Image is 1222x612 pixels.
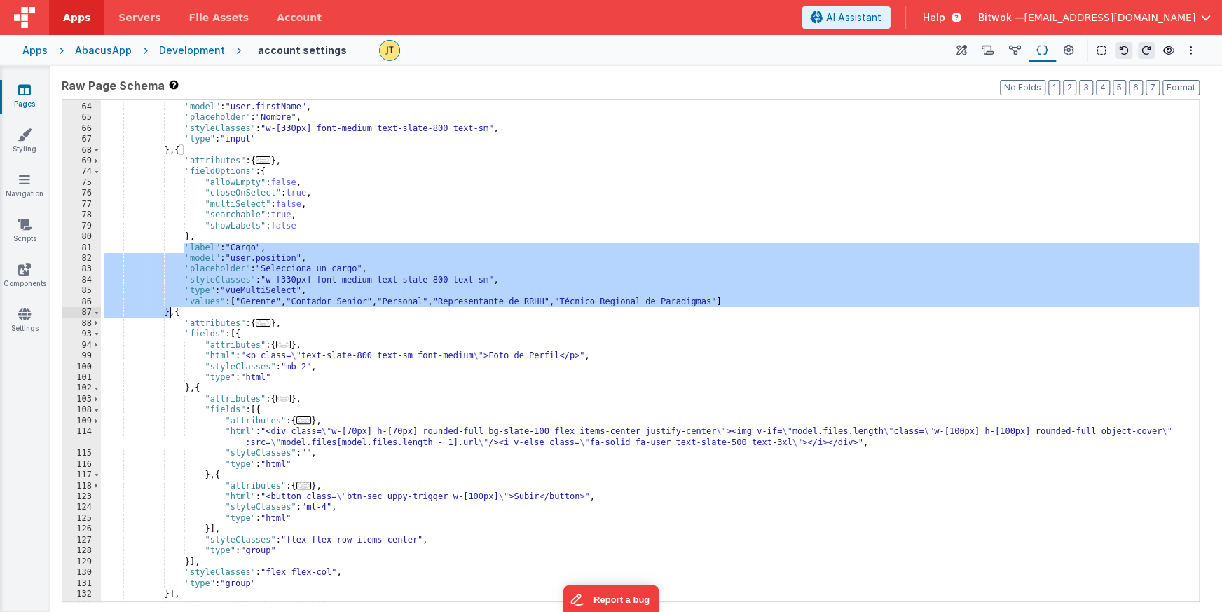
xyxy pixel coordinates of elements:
[62,318,101,329] div: 88
[1063,80,1076,95] button: 2
[1162,80,1200,95] button: Format
[1048,80,1060,95] button: 1
[62,123,101,134] div: 66
[256,319,271,327] span: ...
[826,11,881,25] span: AI Assistant
[62,177,101,188] div: 75
[62,156,101,166] div: 69
[1113,80,1126,95] button: 5
[62,199,101,210] div: 77
[62,372,101,383] div: 101
[62,502,101,512] div: 124
[1024,11,1195,25] span: [EMAIL_ADDRESS][DOMAIN_NAME]
[62,275,101,285] div: 84
[75,43,132,57] div: AbacusApp
[159,43,225,57] div: Development
[62,231,101,242] div: 80
[62,426,101,448] div: 114
[62,557,101,567] div: 129
[62,459,101,470] div: 116
[62,351,101,361] div: 99
[276,341,291,348] span: ...
[189,11,249,25] span: File Assets
[62,578,101,589] div: 131
[62,394,101,404] div: 103
[62,188,101,198] div: 76
[62,524,101,534] div: 126
[62,535,101,545] div: 127
[62,102,101,112] div: 64
[62,383,101,393] div: 102
[296,482,312,489] span: ...
[977,11,1024,25] span: Bitwok —
[62,481,101,491] div: 118
[977,11,1211,25] button: Bitwok — [EMAIL_ADDRESS][DOMAIN_NAME]
[1079,80,1093,95] button: 3
[62,545,101,556] div: 128
[802,6,891,29] button: AI Assistant
[62,285,101,296] div: 85
[256,156,271,164] span: ...
[62,362,101,372] div: 100
[276,395,291,402] span: ...
[62,404,101,415] div: 108
[22,43,48,57] div: Apps
[380,41,399,60] img: b946f60093a9f392b4f209222203fa12
[62,340,101,351] div: 94
[118,11,160,25] span: Servers
[62,134,101,144] div: 67
[62,112,101,123] div: 65
[296,416,312,424] span: ...
[923,11,945,25] span: Help
[1096,80,1110,95] button: 4
[62,264,101,274] div: 83
[62,307,101,318] div: 87
[62,221,101,231] div: 79
[62,166,101,177] div: 74
[62,329,101,339] div: 93
[62,491,101,502] div: 123
[1000,80,1045,95] button: No Folds
[62,145,101,156] div: 68
[62,297,101,307] div: 86
[62,448,101,458] div: 115
[62,513,101,524] div: 125
[1146,80,1160,95] button: 7
[62,77,165,94] span: Raw Page Schema
[1183,42,1200,59] button: Options
[63,11,90,25] span: Apps
[62,416,101,426] div: 109
[62,600,101,611] div: 133
[62,243,101,253] div: 81
[62,210,101,220] div: 78
[1129,80,1143,95] button: 6
[258,45,347,55] h4: account settings
[62,253,101,264] div: 82
[62,589,101,599] div: 132
[62,567,101,578] div: 130
[62,470,101,480] div: 117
